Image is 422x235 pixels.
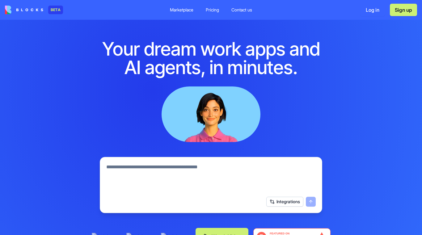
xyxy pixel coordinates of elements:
div: BETA [48,6,63,14]
button: Sign up [390,4,417,16]
a: Contact us [226,4,257,15]
div: Pricing [206,7,219,13]
button: Log in [360,4,385,16]
div: Contact us [231,7,252,13]
h1: Your dream work apps and AI agents, in minutes. [92,40,330,77]
a: BETA [5,6,63,14]
a: Pricing [201,4,224,15]
a: Marketplace [165,4,198,15]
div: Marketplace [170,7,193,13]
img: logo [5,6,43,14]
button: Integrations [266,197,303,207]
